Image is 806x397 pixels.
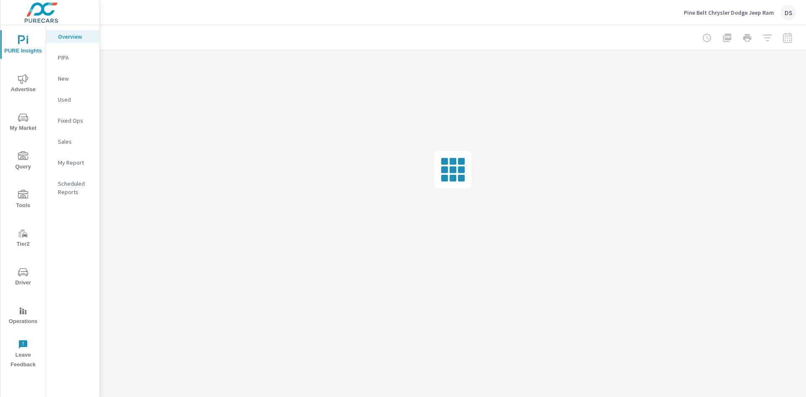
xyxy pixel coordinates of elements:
div: DS [781,5,796,20]
span: Leave Feedback [3,339,43,370]
div: PIPA [46,51,99,64]
span: Driver [3,267,43,288]
p: Sales [58,137,93,146]
div: nav menu [0,25,46,373]
span: PURE Insights [3,35,43,56]
div: Scheduled Reports [46,177,99,198]
span: Operations [3,306,43,326]
div: New [46,72,99,85]
span: Tier2 [3,229,43,249]
p: Used [58,95,93,104]
p: Overview [58,32,93,41]
span: Advertise [3,74,43,95]
div: Used [46,93,99,106]
p: PIPA [58,53,93,62]
p: My Report [58,158,93,167]
div: My Report [46,156,99,169]
span: Tools [3,190,43,210]
span: Query [3,151,43,172]
span: My Market [3,113,43,133]
p: New [58,74,93,83]
div: Sales [46,135,99,148]
div: Fixed Ops [46,114,99,127]
p: Scheduled Reports [58,179,93,196]
div: Overview [46,30,99,43]
p: Fixed Ops [58,116,93,125]
p: Pine Belt Chrysler Dodge Jeep Ram [684,9,774,16]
